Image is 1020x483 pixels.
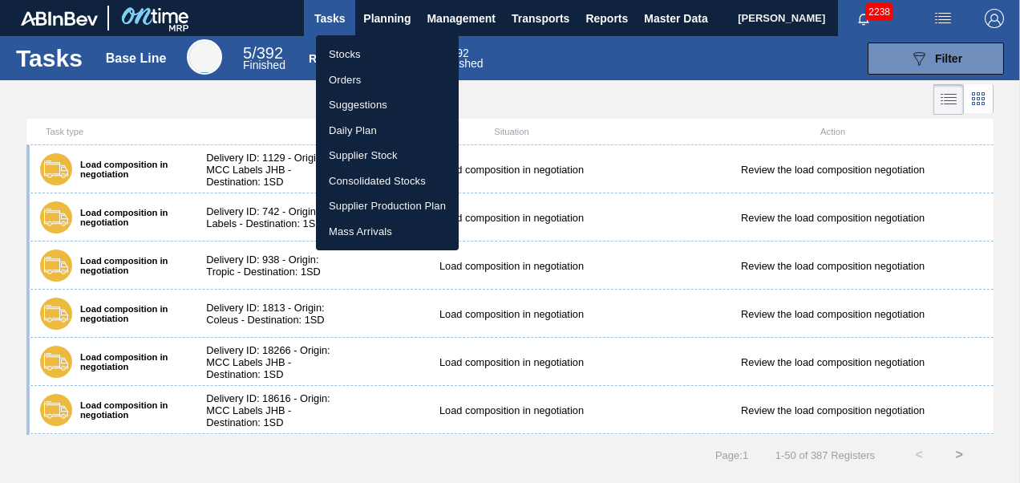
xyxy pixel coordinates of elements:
a: Suggestions [316,92,459,118]
a: Supplier Stock [316,143,459,168]
a: Supplier Production Plan [316,193,459,219]
a: Orders [316,67,459,93]
a: Daily Plan [316,118,459,144]
a: Mass Arrivals [316,219,459,245]
a: Consolidated Stocks [316,168,459,194]
a: Stocks [316,42,459,67]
